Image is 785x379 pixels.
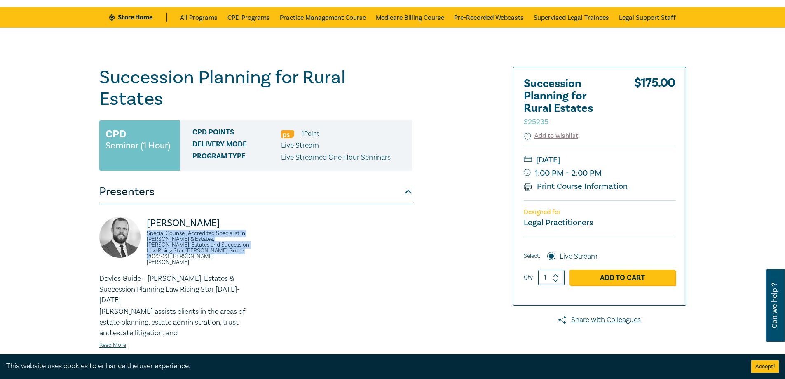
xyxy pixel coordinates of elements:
li: 1 Point [302,128,319,139]
p: Designed for [524,208,675,216]
button: Accept cookies [751,360,779,373]
a: Medicare Billing Course [376,7,444,28]
p: [PERSON_NAME] assists clients in the areas of estate planning, estate administration, trust and e... [99,306,251,339]
p: [PERSON_NAME] [147,217,251,230]
small: S25235 [524,117,548,127]
span: CPD Points [192,128,281,139]
a: Print Course Information [524,181,628,192]
a: All Programs [180,7,218,28]
a: Legal Support Staff [619,7,676,28]
a: Share with Colleagues [513,315,686,325]
img: https://s3.ap-southeast-2.amazonaws.com/lc-presenter-images/Jack%20Conway.jpg [99,217,141,258]
a: Store Home [109,13,166,22]
span: Delivery Mode [192,140,281,151]
h3: CPD [105,127,126,141]
span: Live Stream [281,141,319,150]
h2: Succession Planning for Rural Estates [524,78,614,127]
img: Professional Skills [281,130,294,138]
span: Can we help ? [771,274,778,337]
button: Presenters [99,179,412,204]
small: [DATE] [524,153,675,167]
button: Add to wishlist [524,131,579,141]
a: CPD Programs [227,7,270,28]
a: Supervised Legal Trainees [534,7,609,28]
input: 1 [538,270,565,285]
p: Live Streamed One Hour Seminars [281,152,391,163]
div: This website uses cookies to enhance the user experience. [6,361,739,372]
div: $ 175.00 [634,78,675,131]
small: 1:00 PM - 2:00 PM [524,167,675,180]
a: Read More [99,341,126,349]
a: Pre-Recorded Webcasts [454,7,524,28]
span: Program type [192,152,281,163]
small: Special Counsel, Accredited Specialist in [PERSON_NAME] & Estates, [PERSON_NAME], Estates and Suc... [147,231,251,265]
h1: Succession Planning for Rural Estates [99,67,412,110]
small: Seminar (1 Hour) [105,141,170,150]
label: Qty [524,273,533,282]
p: Doyles Guide – [PERSON_NAME], Estates & Succession Planning Law Rising Star [DATE]-[DATE] [99,273,251,306]
span: Select: [524,252,540,261]
a: Practice Management Course [280,7,366,28]
small: Legal Practitioners [524,217,593,228]
a: Add to Cart [569,270,675,285]
label: Live Stream [560,251,598,262]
